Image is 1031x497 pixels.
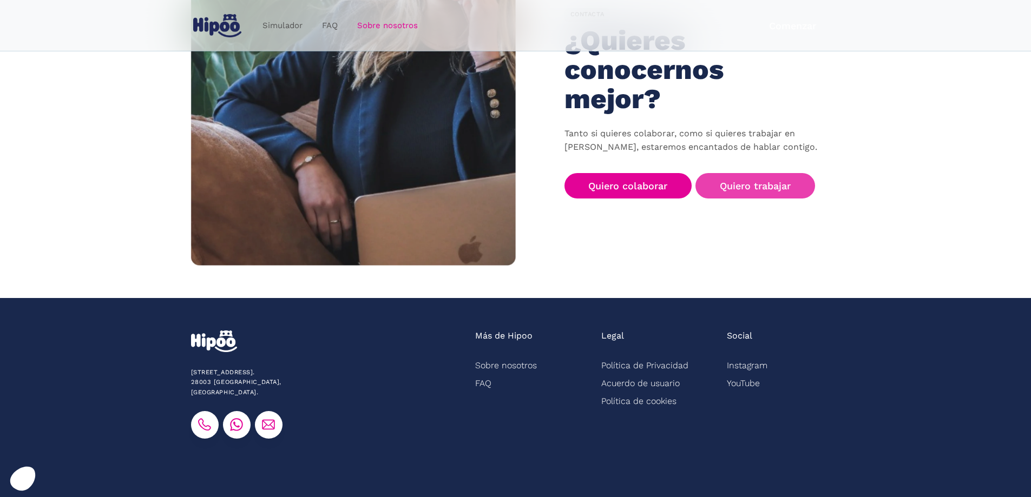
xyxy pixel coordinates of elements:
[347,15,428,36] a: Sobre nosotros
[475,374,491,392] a: FAQ
[475,330,533,342] div: Más de Hipoo
[253,15,312,36] a: Simulador
[191,10,244,42] a: home
[727,374,760,392] a: YouTube
[564,26,814,113] h1: ¿Quieres conocernos mejor?
[564,173,692,198] a: Quiero colaborar
[695,173,815,198] a: Quiero trabajar
[601,356,688,374] a: Política de Privacidad
[601,330,624,342] div: Legal
[727,356,767,374] a: Instagram
[564,127,824,154] p: Tanto si quieres colaborar, como si quieres trabajar en [PERSON_NAME], estaremos encantados de ha...
[727,330,752,342] div: Social
[312,15,347,36] a: FAQ
[601,392,677,410] a: Política de cookies
[745,13,840,38] a: Comenzar
[601,374,680,392] a: Acuerdo de usuario
[475,356,537,374] a: Sobre nosotros
[191,368,349,397] div: [STREET_ADDRESS]. 28003 [GEOGRAPHIC_DATA], [GEOGRAPHIC_DATA].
